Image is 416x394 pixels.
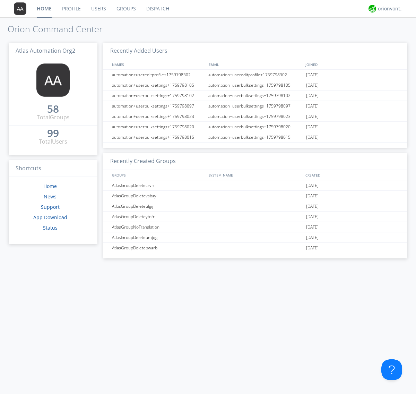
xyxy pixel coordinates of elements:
div: AtlasGroupNoTranslation [110,222,206,232]
div: automation+userbulksettings+1759798023 [207,111,304,121]
div: 58 [47,105,59,112]
a: AtlasGroupDeleteumjqg[DATE] [103,232,407,243]
a: Home [43,183,57,189]
div: AtlasGroupDeletecrvrr [110,180,206,190]
span: [DATE] [306,212,319,222]
a: AtlasGroupDeleteulgij[DATE] [103,201,407,212]
div: GROUPS [110,170,205,180]
span: [DATE] [306,243,319,253]
div: automation+userbulksettings+1759798023 [110,111,206,121]
a: 58 [47,105,59,113]
div: automation+userbulksettings+1759798105 [207,80,304,90]
a: AtlasGroupDeletecrvrr[DATE] [103,180,407,191]
span: Atlas Automation Org2 [16,47,75,54]
span: [DATE] [306,201,319,212]
a: automation+userbulksettings+1759798023automation+userbulksettings+1759798023[DATE] [103,111,407,122]
div: 99 [47,130,59,137]
span: [DATE] [306,101,319,111]
div: AtlasGroupDeleteulgij [110,201,206,211]
a: automation+usereditprofile+1759798302automation+usereditprofile+1759798302[DATE] [103,70,407,80]
a: 99 [47,130,59,138]
span: [DATE] [306,132,319,143]
a: App Download [33,214,67,221]
span: [DATE] [306,180,319,191]
a: Support [41,204,60,210]
div: orionvontas+atlas+automation+org2 [378,5,404,12]
h3: Recently Created Groups [103,153,407,170]
span: [DATE] [306,91,319,101]
div: Total Users [39,138,67,146]
div: NAMES [110,59,205,69]
div: automation+usereditprofile+1759798302 [207,70,304,80]
div: AtlasGroupDeleteumjqg [110,232,206,242]
div: Total Groups [37,113,70,121]
div: automation+usereditprofile+1759798302 [110,70,206,80]
div: AtlasGroupDeletebwarb [110,243,206,253]
span: [DATE] [306,70,319,80]
div: automation+userbulksettings+1759798015 [207,132,304,142]
a: automation+userbulksettings+1759798102automation+userbulksettings+1759798102[DATE] [103,91,407,101]
a: automation+userbulksettings+1759798105automation+userbulksettings+1759798105[DATE] [103,80,407,91]
a: News [44,193,57,200]
img: 373638.png [36,63,70,97]
img: 373638.png [14,2,26,15]
span: [DATE] [306,191,319,201]
a: Status [43,224,58,231]
div: JOINED [304,59,401,69]
iframe: Toggle Customer Support [381,359,402,380]
span: [DATE] [306,111,319,122]
span: [DATE] [306,222,319,232]
div: automation+userbulksettings+1759798097 [110,101,206,111]
a: AtlasGroupDeleteytofr[DATE] [103,212,407,222]
a: AtlasGroupNoTranslation[DATE] [103,222,407,232]
div: automation+userbulksettings+1759798105 [110,80,206,90]
div: automation+userbulksettings+1759798015 [110,132,206,142]
a: AtlasGroupDeletebwarb[DATE] [103,243,407,253]
span: [DATE] [306,80,319,91]
span: [DATE] [306,122,319,132]
div: automation+userbulksettings+1759798102 [207,91,304,101]
div: automation+userbulksettings+1759798020 [110,122,206,132]
h3: Shortcuts [9,160,97,177]
div: SYSTEM_NAME [207,170,304,180]
img: 29d36aed6fa347d5a1537e7736e6aa13 [369,5,376,12]
a: automation+userbulksettings+1759798097automation+userbulksettings+1759798097[DATE] [103,101,407,111]
div: AtlasGroupDeletevsbay [110,191,206,201]
a: AtlasGroupDeletevsbay[DATE] [103,191,407,201]
h3: Recently Added Users [103,43,407,60]
div: CREATED [304,170,401,180]
div: EMAIL [207,59,304,69]
div: automation+userbulksettings+1759798020 [207,122,304,132]
a: automation+userbulksettings+1759798015automation+userbulksettings+1759798015[DATE] [103,132,407,143]
span: [DATE] [306,232,319,243]
div: automation+userbulksettings+1759798097 [207,101,304,111]
div: AtlasGroupDeleteytofr [110,212,206,222]
div: automation+userbulksettings+1759798102 [110,91,206,101]
a: automation+userbulksettings+1759798020automation+userbulksettings+1759798020[DATE] [103,122,407,132]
